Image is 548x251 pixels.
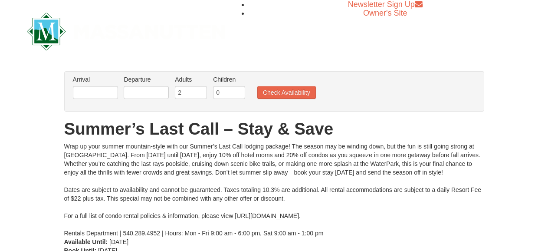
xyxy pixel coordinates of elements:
a: Owner's Site [363,9,407,17]
span: [DATE] [109,238,128,245]
button: Check Availability [257,86,316,99]
h1: Summer’s Last Call – Stay & Save [64,120,484,138]
label: Departure [124,75,169,84]
label: Children [213,75,245,84]
label: Arrival [73,75,118,84]
label: Adults [175,75,207,84]
img: Massanutten Resort Logo [27,13,226,50]
strong: Available Until: [64,238,108,245]
div: Wrap up your summer mountain-style with our Summer’s Last Call lodging package! The season may be... [64,142,484,238]
a: Massanutten Resort [27,20,226,40]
